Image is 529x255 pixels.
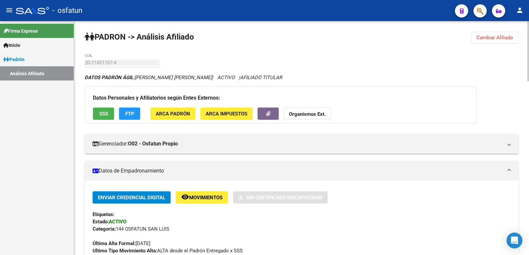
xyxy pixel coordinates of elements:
span: Firma Express [3,27,38,35]
button: SSS [93,108,114,120]
strong: Última Alta Formal: [93,240,136,246]
button: Movimientos [176,191,228,204]
span: FTP [125,111,134,117]
button: Organismos Ext. [284,108,331,120]
span: Padrón [3,56,24,63]
mat-expansion-panel-header: Gerenciador:O02 - Osfatun Propio [85,134,518,154]
span: Cambiar Afiliado [476,35,513,41]
div: Open Intercom Messenger [507,233,522,248]
mat-icon: menu [5,6,13,14]
mat-icon: remove_red_eye [181,193,189,201]
mat-panel-title: Gerenciador: [93,140,503,147]
span: ALTA desde el Padrón Entregado x SSS [93,248,243,254]
button: Sin Certificado Discapacidad [233,191,328,204]
i: | ACTIVO | [85,75,282,80]
button: ARCA Impuestos [200,108,253,120]
span: - osfatun [52,3,82,18]
button: ARCA Padrón [150,108,195,120]
button: FTP [119,108,140,120]
mat-panel-title: Datos de Empadronamiento [93,167,503,175]
strong: PADRON -> Análisis Afiliado [85,32,194,42]
mat-icon: person [516,6,524,14]
span: Inicio [3,42,20,49]
span: ARCA Padrón [156,111,190,117]
span: ARCA Impuestos [206,111,247,117]
span: [PERSON_NAME] [PERSON_NAME] [85,75,212,80]
div: 144 OSFATUN SAN LUIS [93,225,510,233]
strong: DATOS PADRÓN ÁGIL: [85,75,135,80]
strong: ACTIVO [109,219,126,225]
button: Enviar Credencial Digital [93,191,171,204]
span: Enviar Credencial Digital [98,195,165,201]
span: Movimientos [189,195,223,201]
span: SSS [99,111,108,117]
span: Sin Certificado Discapacidad [246,195,322,201]
strong: Estado: [93,219,109,225]
h3: Datos Personales y Afiliatorios según Entes Externos: [93,93,468,103]
strong: Ultimo Tipo Movimiento Alta: [93,248,157,254]
strong: Organismos Ext. [289,111,326,117]
mat-expansion-panel-header: Datos de Empadronamiento [85,161,518,181]
button: Cambiar Afiliado [471,32,518,44]
strong: Categoria: [93,226,116,232]
strong: O02 - Osfatun Propio [128,140,178,147]
span: [DATE] [93,240,150,246]
span: AFILIADO TITULAR [240,75,282,80]
strong: Etiquetas: [93,211,114,217]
